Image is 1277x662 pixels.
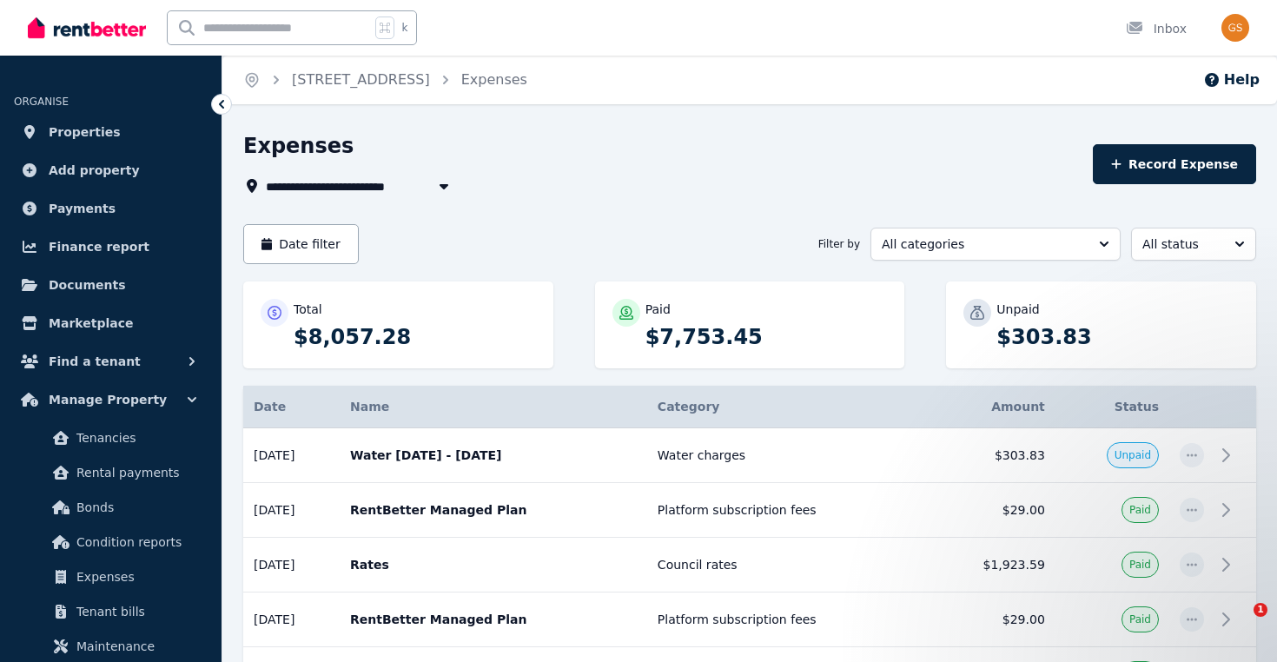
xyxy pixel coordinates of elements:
[647,538,927,592] td: Council rates
[1126,20,1187,37] div: Inbox
[401,21,407,35] span: k
[294,323,536,351] p: $8,057.28
[1254,603,1267,617] span: 1
[1129,612,1151,626] span: Paid
[1055,386,1169,428] th: Status
[49,236,149,257] span: Finance report
[996,323,1239,351] p: $303.83
[1093,144,1256,184] button: Record Expense
[49,389,167,410] span: Manage Property
[49,122,121,142] span: Properties
[76,427,194,448] span: Tenancies
[222,56,548,104] nav: Breadcrumb
[350,556,637,573] p: Rates
[14,191,208,226] a: Payments
[350,611,637,628] p: RentBetter Managed Plan
[21,420,201,455] a: Tenancies
[818,237,860,251] span: Filter by
[340,386,647,428] th: Name
[76,601,194,622] span: Tenant bills
[14,382,208,417] button: Manage Property
[927,428,1055,483] td: $303.83
[76,462,194,483] span: Rental payments
[14,96,69,108] span: ORGANISE
[243,538,340,592] td: [DATE]
[1142,235,1221,253] span: All status
[21,559,201,594] a: Expenses
[14,153,208,188] a: Add property
[927,386,1055,428] th: Amount
[294,301,322,318] p: Total
[647,386,927,428] th: Category
[927,538,1055,592] td: $1,923.59
[927,592,1055,647] td: $29.00
[14,115,208,149] a: Properties
[645,301,671,318] p: Paid
[292,71,430,88] a: [STREET_ADDRESS]
[461,71,527,88] a: Expenses
[49,198,116,219] span: Payments
[14,229,208,264] a: Finance report
[28,15,146,41] img: RentBetter
[49,275,126,295] span: Documents
[76,566,194,587] span: Expenses
[49,313,133,334] span: Marketplace
[76,532,194,553] span: Condition reports
[1203,70,1260,90] button: Help
[21,455,201,490] a: Rental payments
[647,483,927,538] td: Platform subscription fees
[21,525,201,559] a: Condition reports
[1218,603,1260,645] iframe: Intercom live chat
[996,301,1039,318] p: Unpaid
[1115,448,1151,462] span: Unpaid
[14,306,208,341] a: Marketplace
[350,501,637,519] p: RentBetter Managed Plan
[76,636,194,657] span: Maintenance
[49,160,140,181] span: Add property
[647,592,927,647] td: Platform subscription fees
[243,483,340,538] td: [DATE]
[243,132,354,160] h1: Expenses
[21,594,201,629] a: Tenant bills
[350,447,637,464] p: Water [DATE] - [DATE]
[882,235,1085,253] span: All categories
[243,592,340,647] td: [DATE]
[49,351,141,372] span: Find a tenant
[243,386,340,428] th: Date
[76,497,194,518] span: Bonds
[243,428,340,483] td: [DATE]
[870,228,1121,261] button: All categories
[21,490,201,525] a: Bonds
[1131,228,1256,261] button: All status
[243,224,359,264] button: Date filter
[927,483,1055,538] td: $29.00
[14,268,208,302] a: Documents
[14,344,208,379] button: Find a tenant
[647,428,927,483] td: Water charges
[645,323,888,351] p: $7,753.45
[1221,14,1249,42] img: Gurjeet Singh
